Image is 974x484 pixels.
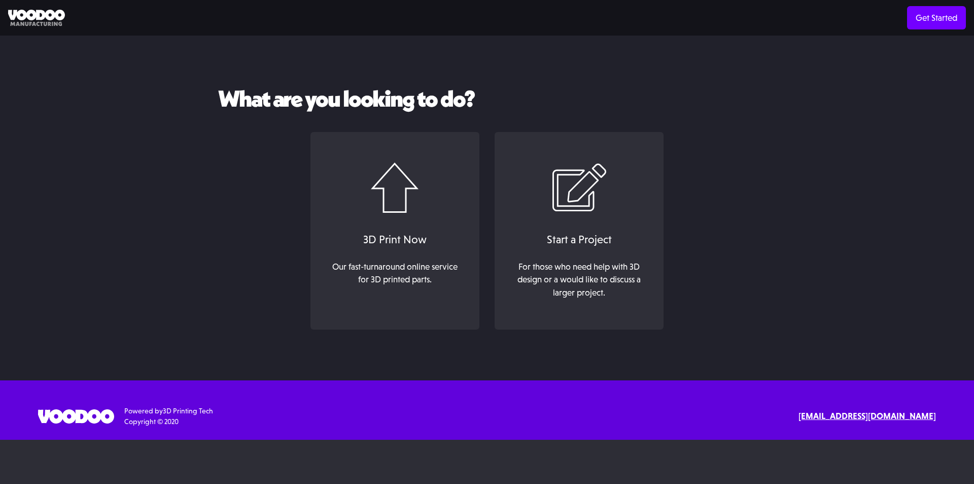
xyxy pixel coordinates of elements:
a: Start a ProjectFor those who need help with 3D design or a would like to discuss a larger project. [495,132,664,330]
a: Get Started [907,6,966,29]
div: Start a Project [505,231,653,248]
h2: What are you looking to do? [218,86,756,112]
strong: [EMAIL_ADDRESS][DOMAIN_NAME] [798,411,936,421]
a: 3D Printing Tech [163,407,213,415]
div: Our fast-turnaround online service for 3D printed parts. ‍ [326,261,463,300]
a: 3D Print NowOur fast-turnaround online service for 3D printed parts.‍ [310,132,479,330]
img: Voodoo Manufacturing logo [8,10,65,26]
div: Powered by Copyright © 2020 [124,406,213,427]
div: 3D Print Now [321,231,469,248]
div: For those who need help with 3D design or a would like to discuss a larger project. [511,261,648,300]
a: [EMAIL_ADDRESS][DOMAIN_NAME] [798,410,936,423]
